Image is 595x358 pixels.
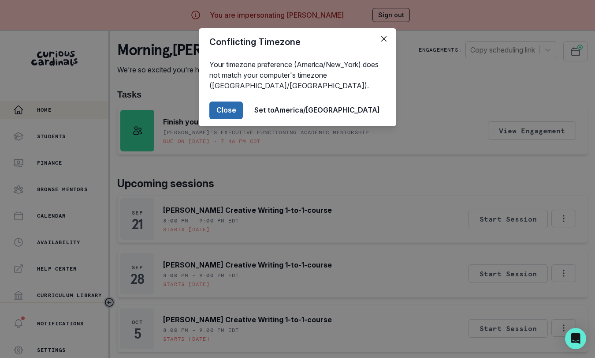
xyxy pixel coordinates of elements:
header: Conflicting Timezone [199,28,396,56]
button: Close [377,32,391,46]
button: Close [209,102,243,119]
button: Set toAmerica/[GEOGRAPHIC_DATA] [248,102,386,119]
div: Your timezone preference (America/New_York) does not match your computer's timezone ([GEOGRAPHIC_... [199,56,396,94]
div: Open Intercom Messenger [565,328,586,349]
